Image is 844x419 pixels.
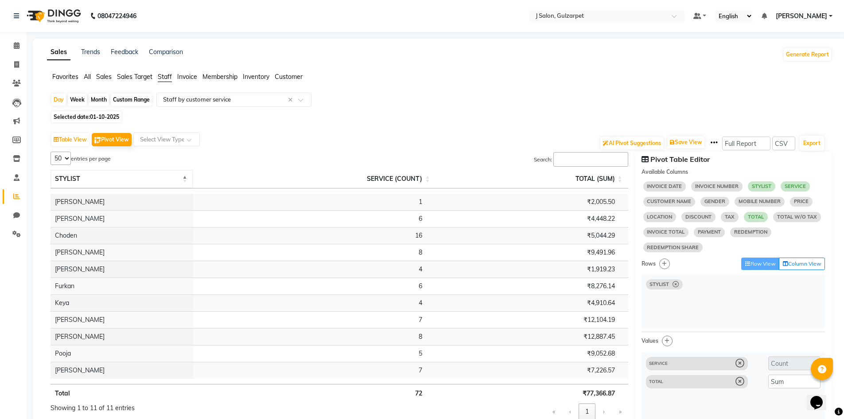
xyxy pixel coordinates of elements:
td: [PERSON_NAME] [51,362,193,379]
button: Save View [668,136,704,149]
span: SERVICE [781,181,810,191]
td: 1 [193,194,436,210]
span: Selected date: [51,111,121,122]
strong: Rows [642,260,656,267]
td: ₹8,276.14 [436,278,628,294]
button: Quick add column to values [662,336,673,346]
td: [PERSON_NAME] [51,311,193,328]
span: TAX [721,212,739,222]
div: Month [89,94,109,106]
label: Search: [534,156,552,164]
td: ₹4,448.22 [436,210,628,227]
td: ₹7,226.57 [436,362,628,379]
span: [PERSON_NAME] [776,12,827,21]
span: TOTAL W/O TAX [773,212,821,222]
span: TOTAL (SUM) [576,175,615,183]
td: ₹12,887.45 [436,328,628,345]
span: SERVICE [649,361,731,366]
td: 5 [193,345,436,362]
td: 8 [193,244,436,261]
iframe: chat widget [807,384,835,410]
div: Week [68,94,87,106]
td: [PERSON_NAME] [51,261,193,278]
span: SERVICE (COUNT) [367,175,422,183]
td: 4 [193,261,436,278]
span: MOBILE NUMBER [735,197,785,207]
span: Inventory [243,73,269,81]
span: Membership [202,73,237,81]
img: pivot.png [94,137,101,144]
img: logo [23,4,83,28]
span: Customer [275,73,303,81]
span: LOCATION [643,212,677,222]
span: GENDER [700,197,729,207]
td: ₹9,052.68 [436,345,628,362]
span: INVOICE NUMBER [691,181,743,191]
div: Custom Range [111,94,152,106]
button: Export [800,136,824,151]
span: STYLIST [748,181,775,191]
a: Feedback [111,48,138,56]
button: Generate Report [784,48,831,61]
td: 7 [193,362,436,379]
td: [PERSON_NAME] [51,194,193,210]
button: Table View [51,133,89,146]
b: 08047224946 [97,4,136,28]
td: Choden [51,227,193,244]
td: ₹4,910.64 [436,294,628,311]
td: 4 [193,294,436,311]
strong: Pivot Table Editor [650,155,710,164]
span: Sales [96,73,112,81]
span: Invoice [177,73,197,81]
strong: ₹77,366.87 [583,389,615,397]
label: entries per page [71,155,111,163]
td: ₹12,104.19 [436,311,628,328]
div: Day [51,94,66,106]
span: REDEMPTION SHARE [643,243,703,252]
span: Favorites [52,73,78,81]
span: TOTAL [649,380,731,384]
span: Clear all [288,95,296,105]
td: Furkan [51,278,193,294]
a: Comparison [149,48,183,56]
td: [PERSON_NAME] [51,244,193,261]
span: INVOICE DATE [643,181,686,191]
a: Trends [81,48,100,56]
th: SERVICE (COUNT): Activate to sort [193,170,436,188]
th: STYLIST: Activate to invert sorting [51,170,193,188]
td: 7 [193,311,436,328]
td: Keya [51,294,193,311]
button: Quick add column to rows [659,258,670,269]
span: TOTAL [744,212,768,222]
span: Staff [158,73,172,81]
td: [PERSON_NAME] [51,210,193,227]
span: DISCOUNT [681,212,716,222]
span: PRICE [790,197,813,207]
td: ₹1,919.23 [436,261,628,278]
span: PAYMENT [694,227,725,237]
th: TOTAL (SUM): Activate to sort [436,170,628,188]
td: 6 [193,210,436,227]
button: Column View [779,258,825,270]
strong: Available Columns [642,168,688,175]
span: INVOICE TOTAL [643,227,689,237]
button: AI Pivot Suggestions [600,137,663,149]
div: Showing 1 to 11 of 11 entries [51,403,135,413]
td: ₹2,005.50 [436,194,628,210]
td: Pooja [51,345,193,362]
td: ₹5,044.29 [436,227,628,244]
td: ₹9,491.96 [436,244,628,261]
span: CUSTOMER NAME [643,197,696,207]
span: 01-10-2025 [90,114,119,120]
strong: 72 [415,389,422,397]
td: [PERSON_NAME] [51,328,193,345]
span: STYLIST [55,175,80,183]
strong: Values [642,337,658,344]
span: Sales Target [117,73,152,81]
button: Pivot View [92,133,132,146]
span: STYLIST [650,282,669,287]
span: REDEMPTION [730,227,771,237]
strong: Total [55,389,70,397]
td: 6 [193,278,436,294]
td: 8 [193,328,436,345]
